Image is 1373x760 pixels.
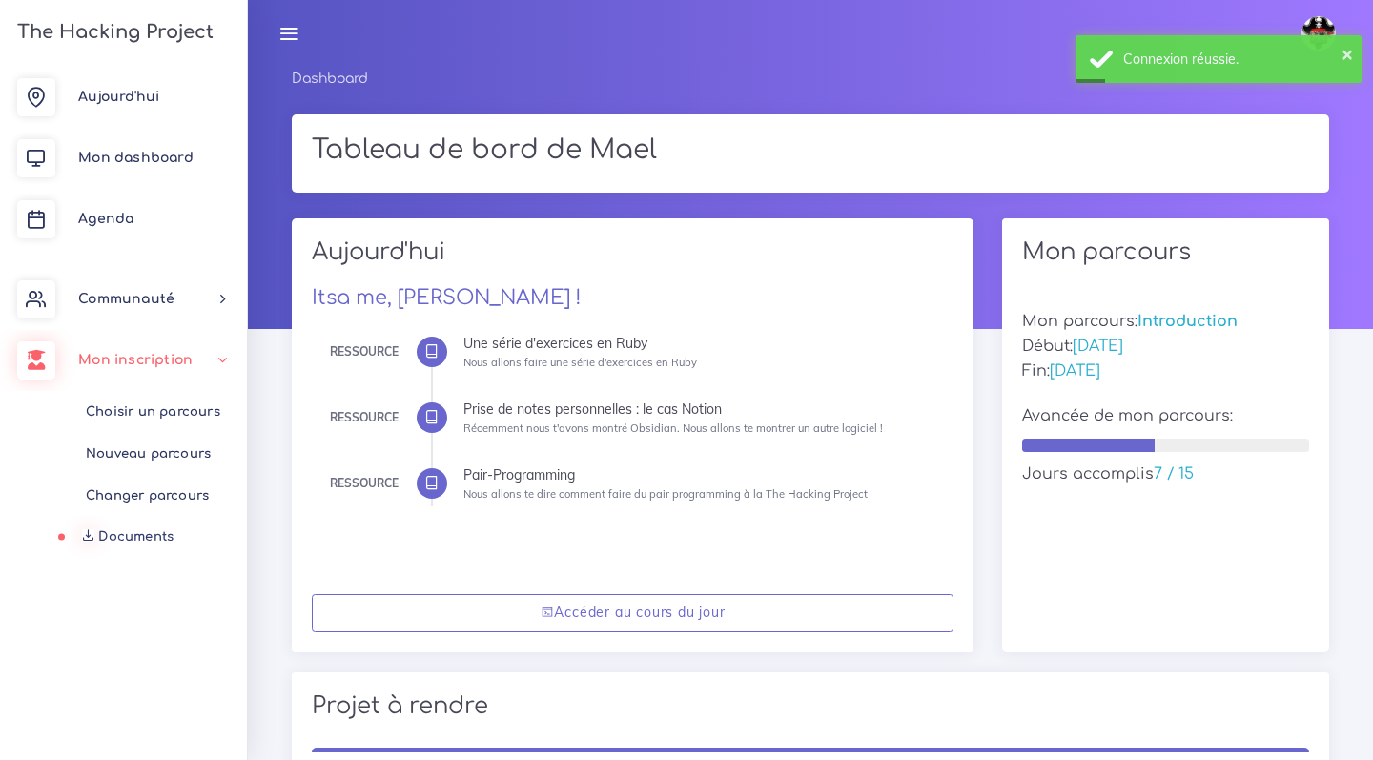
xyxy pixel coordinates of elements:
small: Nous allons te dire comment faire du pair programming à la The Hacking Project [463,487,868,501]
div: Ressource [330,407,399,428]
div: Connexion réussie. [1123,50,1347,69]
div: Pair-Programming [463,468,940,482]
span: Aujourd'hui [78,90,159,104]
a: Dashboard [292,72,368,86]
div: Prise de notes personnelles : le cas Notion [463,402,940,416]
h2: Projet à rendre [312,692,1309,720]
h2: Aujourd'hui [312,238,954,279]
img: avatar [1301,16,1336,51]
small: Nous allons faire une série d'exercices en Ruby [463,356,697,369]
h5: Début: [1022,338,1309,356]
a: Accéder au cours du jour [312,594,954,633]
h5: Avancée de mon parcours: [1022,407,1309,425]
span: 7 / 15 [1154,465,1194,483]
span: Agenda [78,212,133,226]
h5: Fin: [1022,362,1309,380]
a: Itsa me, [PERSON_NAME] ! [312,286,582,309]
span: Mon dashboard [78,151,194,165]
span: [DATE] [1050,362,1100,380]
span: Mon inscription [78,353,193,367]
span: [DATE] [1073,338,1123,355]
div: Ressource [330,341,399,362]
div: Ressource [330,473,399,494]
button: × [1342,44,1353,63]
small: Récemment nous t'avons montré Obsidian. Nous allons te montrer un autre logiciel ! [463,421,883,435]
span: Documents [98,529,174,544]
h3: The Hacking Project [11,22,214,43]
h5: Mon parcours: [1022,313,1309,331]
span: Introduction [1137,313,1238,330]
h2: Mon parcours [1022,238,1309,266]
h1: Tableau de bord de Mael [312,134,1309,167]
span: Communauté [78,292,174,306]
h5: Jours accomplis [1022,465,1309,483]
div: Une série d'exercices en Ruby [463,337,940,350]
